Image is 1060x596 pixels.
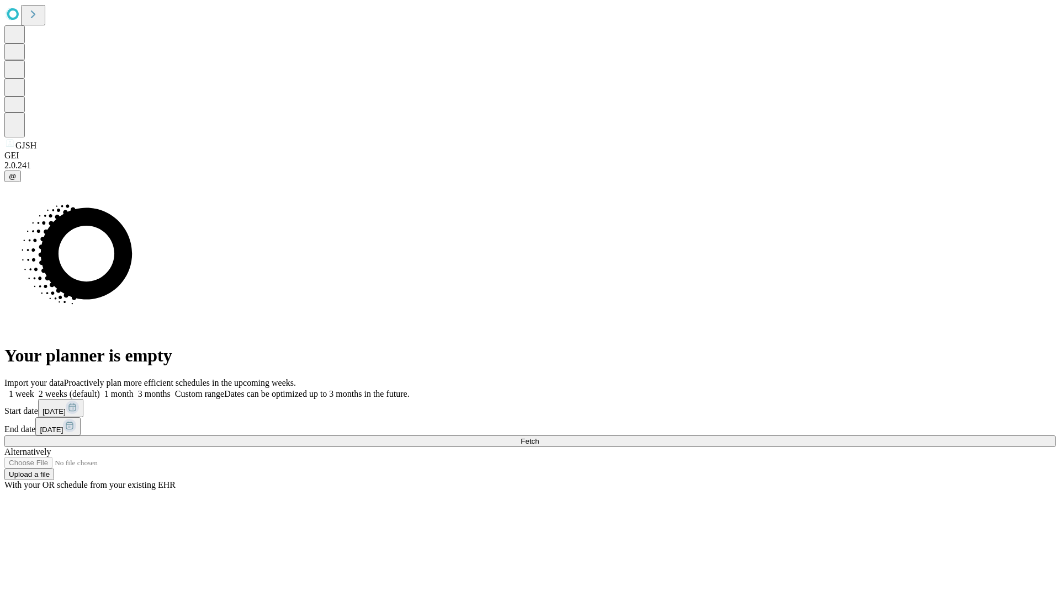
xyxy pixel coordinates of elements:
span: [DATE] [40,425,63,434]
span: 3 months [138,389,171,398]
span: Custom range [175,389,224,398]
span: [DATE] [43,407,66,416]
div: End date [4,417,1056,435]
button: [DATE] [35,417,81,435]
span: @ [9,172,17,180]
span: GJSH [15,141,36,150]
span: Import your data [4,378,64,387]
button: Fetch [4,435,1056,447]
div: GEI [4,151,1056,161]
span: 1 month [104,389,134,398]
button: [DATE] [38,399,83,417]
span: 2 weeks (default) [39,389,100,398]
button: Upload a file [4,469,54,480]
span: Proactively plan more efficient schedules in the upcoming weeks. [64,378,296,387]
span: Alternatively [4,447,51,456]
div: 2.0.241 [4,161,1056,171]
span: Fetch [521,437,539,445]
span: Dates can be optimized up to 3 months in the future. [224,389,409,398]
span: 1 week [9,389,34,398]
button: @ [4,171,21,182]
div: Start date [4,399,1056,417]
h1: Your planner is empty [4,345,1056,366]
span: With your OR schedule from your existing EHR [4,480,176,489]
